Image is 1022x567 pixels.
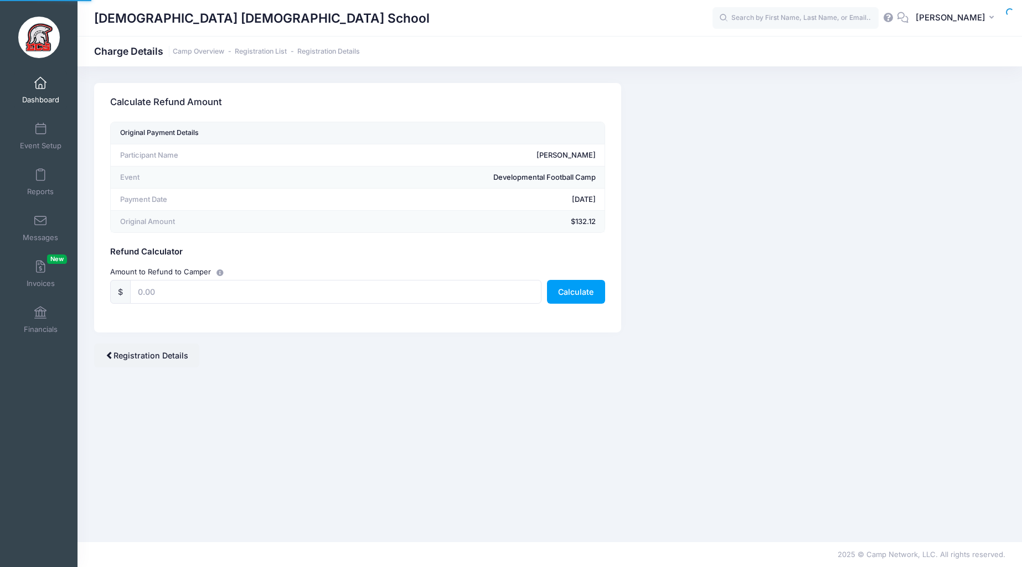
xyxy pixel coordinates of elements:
td: Developmental Football Camp [302,167,605,189]
td: [PERSON_NAME] [302,144,605,167]
a: Registration List [235,48,287,56]
h5: Refund Calculator [110,247,605,257]
img: Evangelical Christian School [18,17,60,58]
a: Registration Details [297,48,360,56]
h3: Calculate Refund Amount [110,87,222,118]
div: Amount to Refund to Camper [105,266,611,278]
div: Original Payment Details [120,126,199,141]
div: $ [110,280,131,304]
a: Messages [14,209,67,247]
span: Dashboard [22,95,59,105]
a: InvoicesNew [14,254,67,293]
button: Calculate [547,280,605,304]
span: New [47,254,67,264]
h1: Charge Details [94,45,360,57]
button: [PERSON_NAME] [909,6,1005,31]
span: Reports [27,187,54,196]
td: Payment Date [111,189,302,211]
span: Financials [24,325,58,334]
span: Invoices [27,279,55,288]
td: Event [111,167,302,189]
td: $132.12 [302,211,605,233]
span: 2025 © Camp Network, LLC. All rights reserved. [838,550,1005,559]
h1: [DEMOGRAPHIC_DATA] [DEMOGRAPHIC_DATA] School [94,6,430,31]
a: Reports [14,163,67,201]
input: Search by First Name, Last Name, or Email... [713,7,879,29]
a: Event Setup [14,117,67,155]
span: Messages [23,233,58,242]
td: [DATE] [302,189,605,211]
input: 0.00 [130,280,541,304]
a: Dashboard [14,71,67,110]
td: Original Amount [111,211,302,233]
span: Event Setup [20,141,61,150]
a: Registration Details [94,344,199,367]
td: Participant Name [111,144,302,167]
a: Camp Overview [173,48,224,56]
span: [PERSON_NAME] [916,12,985,24]
a: Financials [14,300,67,339]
